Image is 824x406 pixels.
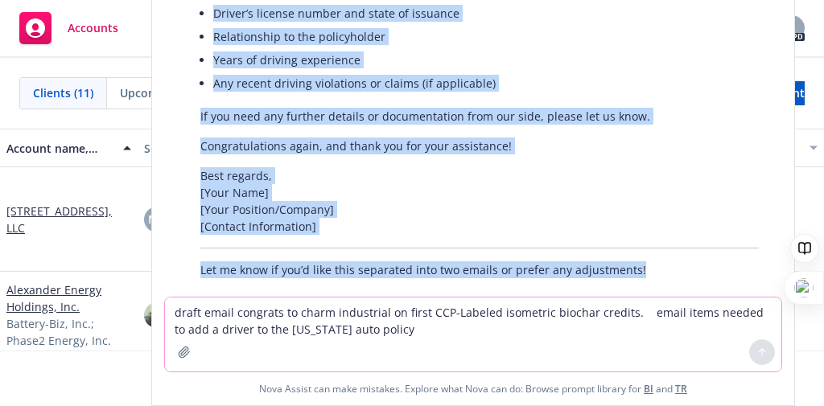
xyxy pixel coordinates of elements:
[138,129,275,167] button: Service team
[213,72,759,95] li: Any recent driving violations or claims (if applicable)
[200,108,759,125] p: If you need any further details or documentation from our side, please let us know.
[33,84,93,101] span: Clients (11)
[644,382,653,396] a: BI
[200,137,759,154] p: Congratulations again, and thank you for your assistance!
[200,167,759,235] p: Best regards, [Your Name] [Your Position/Company] [Contact Information]
[259,372,687,405] span: Nova Assist can make mistakes. Explore what Nova can do: Browse prompt library for and
[148,211,166,228] span: MB
[6,315,131,349] span: Battery-Biz, Inc.; Phase2 Energy, Inc.
[675,382,687,396] a: TR
[68,22,118,35] span: Accounts
[6,140,113,157] div: Account name, DBA
[200,261,759,278] p: Let me know if you’d like this separated into two emails or prefer any adjustments!
[213,48,759,72] li: Years of driving experience
[144,302,170,328] img: photo
[144,140,269,157] div: Service team
[6,281,131,315] a: Alexander Energy Holdings, Inc.
[213,25,759,48] li: Relationship to the policyholder
[13,6,125,51] a: Accounts
[120,84,244,101] span: Upcoming renewals (5)
[6,203,131,236] a: [STREET_ADDRESS], LLC
[213,2,759,25] li: Driver’s license number and state of issuance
